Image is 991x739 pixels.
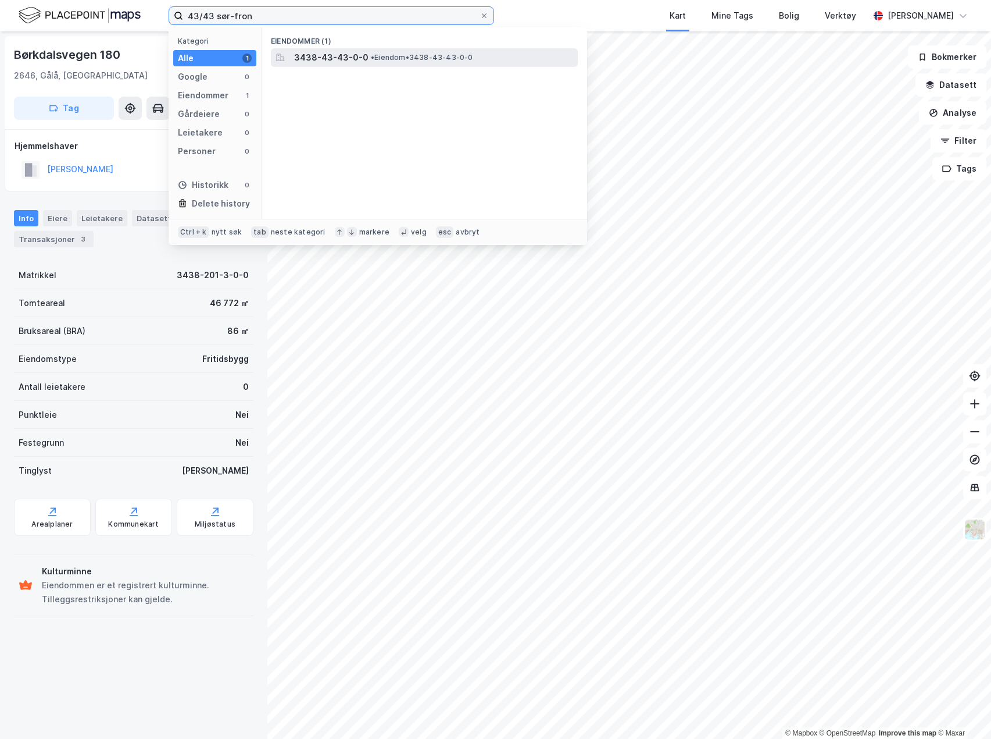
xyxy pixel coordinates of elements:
div: [PERSON_NAME] [182,464,249,478]
div: Mine Tags [711,9,753,23]
div: Historikk [178,178,228,192]
div: markere [359,228,389,237]
span: Eiendom • 3438-43-43-0-0 [371,53,473,62]
div: Gårdeiere [178,107,220,121]
div: Eiere [43,210,72,226]
div: 0 [242,147,252,156]
div: Eiendommen er et registrert kulturminne. Tilleggsrestriksjoner kan gjelde. [42,578,249,606]
span: • [371,53,374,62]
a: Improve this map [879,729,936,737]
div: Google [178,70,207,84]
div: Eiendommer (1) [262,27,587,48]
div: Festegrunn [19,436,64,450]
div: Eiendommer [178,88,228,102]
div: esc [436,226,454,238]
div: 1 [242,54,252,63]
a: OpenStreetMap [820,729,876,737]
img: Z [964,518,986,541]
div: Delete history [192,197,250,211]
div: Punktleie [19,408,57,422]
div: 0 [242,128,252,137]
button: Analyse [919,101,986,125]
div: neste kategori [271,228,325,237]
div: Kulturminne [42,564,249,578]
div: Kontrollprogram for chat [933,683,991,739]
div: Kategori [178,37,256,45]
button: Bokmerker [908,45,986,69]
div: [PERSON_NAME] [888,9,954,23]
div: 2646, Gålå, [GEOGRAPHIC_DATA] [14,69,148,83]
div: Tinglyst [19,464,52,478]
div: Bolig [779,9,799,23]
button: Tag [14,97,114,120]
div: Eiendomstype [19,352,77,366]
div: Alle [178,51,194,65]
img: logo.f888ab2527a4732fd821a326f86c7f29.svg [19,5,141,26]
div: Kart [670,9,686,23]
div: Leietakere [178,126,223,140]
button: Datasett [915,73,986,97]
div: 46 772 ㎡ [210,296,249,310]
div: Datasett [132,210,176,226]
div: Hjemmelshaver [15,139,253,153]
div: Arealplaner [31,520,73,529]
div: 0 [242,72,252,81]
button: Filter [931,129,986,152]
div: Nei [235,436,249,450]
div: nytt søk [212,228,242,237]
div: Matrikkel [19,268,56,282]
div: Kommunekart [108,520,159,529]
span: 3438-43-43-0-0 [294,51,369,65]
div: 0 [242,180,252,190]
div: Fritidsbygg [202,352,249,366]
div: Transaksjoner [14,231,94,247]
div: avbryt [456,228,480,237]
div: Nei [235,408,249,422]
div: Ctrl + k [178,226,209,238]
div: Info [14,210,38,226]
div: Antall leietakere [19,380,85,394]
input: Søk på adresse, matrikkel, gårdeiere, leietakere eller personer [183,7,480,24]
div: 3 [77,233,89,245]
div: Leietakere [77,210,127,226]
div: Bruksareal (BRA) [19,324,85,338]
a: Mapbox [785,729,817,737]
div: 0 [242,109,252,119]
div: Børkdalsvegen 180 [14,45,123,64]
div: 3438-201-3-0-0 [177,268,249,282]
div: tab [251,226,269,238]
div: Miljøstatus [195,520,235,529]
div: 1 [242,91,252,100]
div: 0 [243,380,249,394]
div: velg [411,228,427,237]
div: Verktøy [825,9,856,23]
div: Personer [178,144,216,158]
button: Tags [932,157,986,180]
div: 86 ㎡ [227,324,249,338]
iframe: Chat Widget [933,683,991,739]
div: Tomteareal [19,296,65,310]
